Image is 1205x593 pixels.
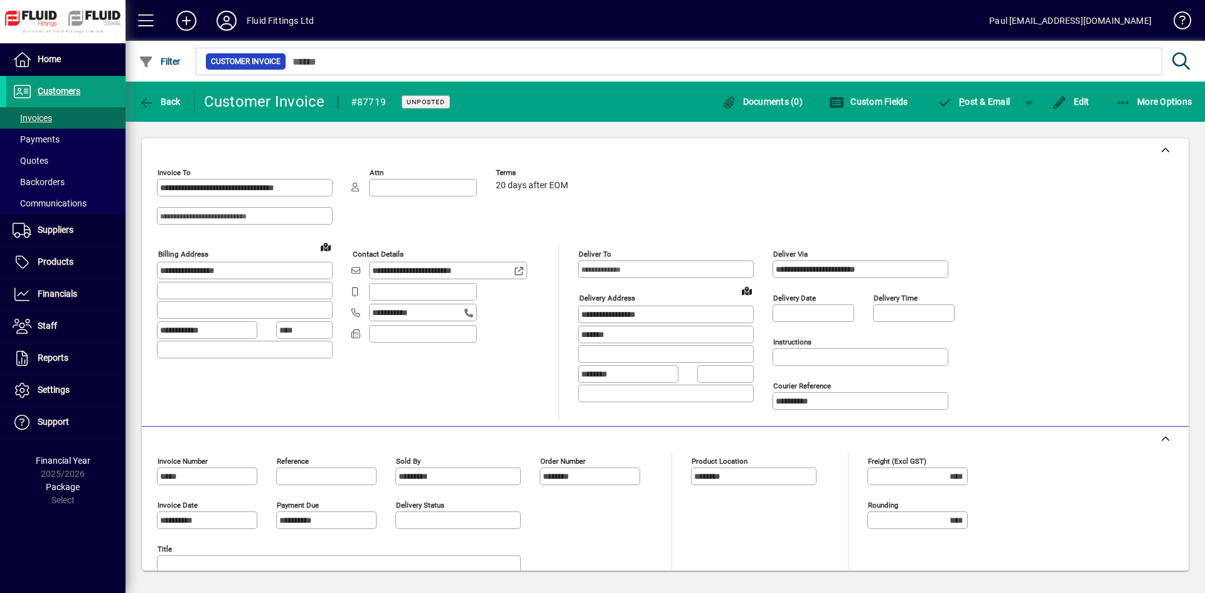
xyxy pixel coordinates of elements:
span: Filter [139,56,181,67]
mat-label: Invoice number [158,457,208,466]
span: Invoices [13,113,52,123]
button: Filter [136,50,184,73]
span: Package [46,482,80,492]
span: Customers [38,86,80,96]
span: Financial Year [36,456,90,466]
span: Custom Fields [829,97,908,107]
span: Products [38,257,73,267]
app-page-header-button: Back [126,90,195,113]
span: Terms [496,169,571,177]
span: Home [38,54,61,64]
a: Settings [6,375,126,406]
a: Payments [6,129,126,150]
button: Profile [206,9,247,32]
span: Support [38,417,69,427]
mat-label: Order number [540,457,586,466]
span: Edit [1052,97,1090,107]
a: Backorders [6,171,126,193]
mat-label: Rounding [868,501,898,510]
mat-label: Title [158,545,172,553]
button: Custom Fields [826,90,911,113]
mat-label: Delivery time [874,294,918,302]
button: Back [136,90,184,113]
button: Post & Email [931,90,1017,113]
span: Financials [38,289,77,299]
a: Staff [6,311,126,342]
mat-label: Instructions [773,338,811,346]
span: Documents (0) [721,97,803,107]
span: Unposted [407,98,445,106]
a: View on map [737,280,757,301]
span: Communications [13,198,87,208]
a: Home [6,44,126,75]
mat-label: Freight (excl GST) [868,457,926,466]
a: Support [6,407,126,438]
mat-label: Delivery date [773,294,816,302]
span: Backorders [13,177,65,187]
mat-label: Reference [277,457,309,466]
mat-label: Invoice date [158,501,198,510]
span: Payments [13,134,60,144]
div: Paul [EMAIL_ADDRESS][DOMAIN_NAME] [989,11,1152,31]
div: Customer Invoice [204,92,325,112]
a: Financials [6,279,126,310]
mat-label: Attn [370,168,383,177]
mat-label: Product location [692,457,747,466]
button: Edit [1049,90,1093,113]
mat-label: Invoice To [158,168,191,177]
mat-label: Delivery status [396,501,444,510]
button: Add [166,9,206,32]
span: 20 days after EOM [496,181,568,191]
span: More Options [1116,97,1192,107]
div: Fluid Fittings Ltd [247,11,314,31]
span: Reports [38,353,68,363]
a: Communications [6,193,126,214]
a: Products [6,247,126,278]
span: Customer Invoice [211,55,281,68]
a: View on map [316,237,336,257]
div: #87719 [351,92,387,112]
span: P [959,97,965,107]
button: Documents (0) [718,90,806,113]
button: More Options [1113,90,1196,113]
span: Staff [38,321,57,331]
span: Settings [38,385,70,395]
a: Reports [6,343,126,374]
mat-label: Sold by [396,457,420,466]
mat-label: Payment due [277,501,319,510]
a: Quotes [6,150,126,171]
span: ost & Email [938,97,1010,107]
mat-label: Courier Reference [773,382,831,390]
span: Back [139,97,181,107]
a: Knowledge Base [1164,3,1189,43]
a: Suppliers [6,215,126,246]
span: Quotes [13,156,48,166]
a: Invoices [6,107,126,129]
mat-label: Deliver To [579,250,611,259]
mat-label: Deliver via [773,250,808,259]
span: Suppliers [38,225,73,235]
